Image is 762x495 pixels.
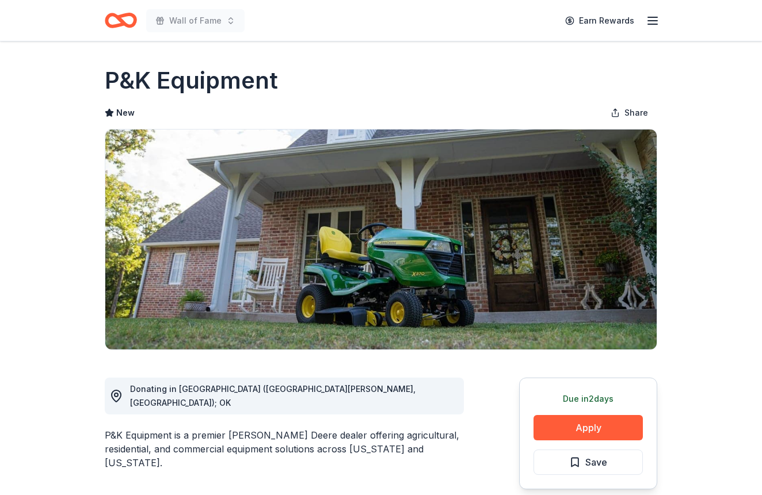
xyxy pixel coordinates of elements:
[105,130,657,349] img: Image for P&K Equipment
[146,9,245,32] button: Wall of Fame
[130,384,416,408] span: Donating in [GEOGRAPHIC_DATA] ([GEOGRAPHIC_DATA][PERSON_NAME], [GEOGRAPHIC_DATA]); OK
[534,415,643,440] button: Apply
[116,106,135,120] span: New
[601,101,657,124] button: Share
[534,392,643,406] div: Due in 2 days
[169,14,222,28] span: Wall of Fame
[585,455,607,470] span: Save
[534,450,643,475] button: Save
[558,10,641,31] a: Earn Rewards
[105,64,278,97] h1: P&K Equipment
[105,428,464,470] div: P&K Equipment is a premier [PERSON_NAME] Deere dealer offering agricultural, residential, and com...
[105,7,137,34] a: Home
[624,106,648,120] span: Share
